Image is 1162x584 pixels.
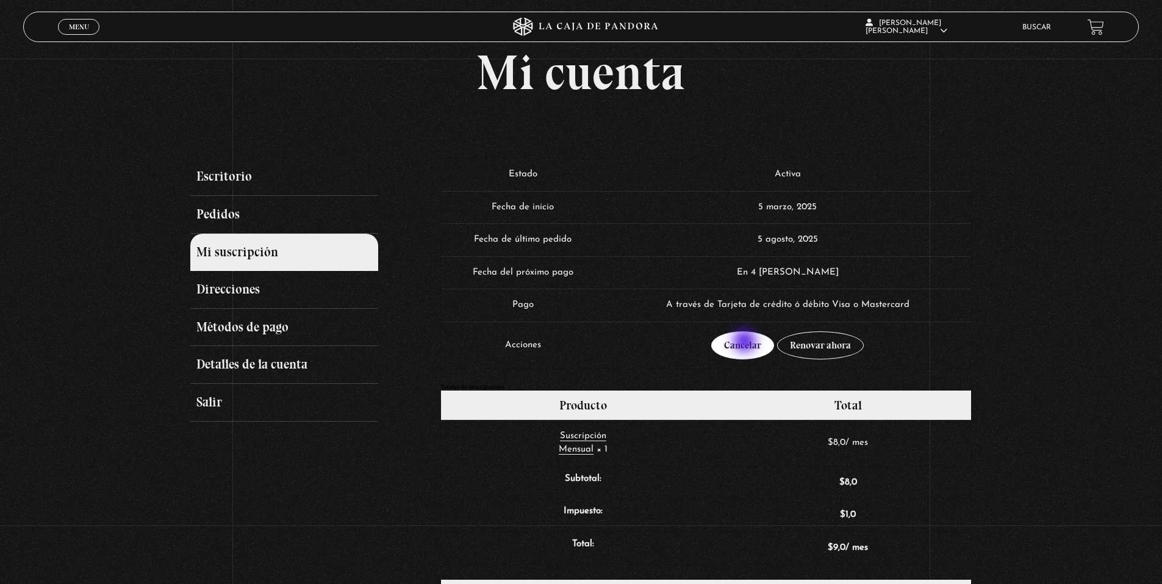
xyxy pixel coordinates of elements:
span: Suscripción [560,431,606,441]
a: Buscar [1022,24,1051,31]
span: $ [840,510,845,519]
th: Producto [441,391,725,420]
a: Renovar ahora [777,331,864,359]
td: Acciones [441,322,604,369]
a: Direcciones [190,271,378,309]
a: Salir [190,384,378,422]
a: Detalles de la cuenta [190,346,378,384]
span: A través de Tarjeta de crédito ó débito Visa o Mastercard [666,300,909,309]
a: Métodos de pago [190,309,378,347]
td: En 4 [PERSON_NAME] [604,256,970,289]
td: Fecha del próximo pago [441,256,604,289]
span: [PERSON_NAME] [PERSON_NAME] [866,20,947,35]
td: / mes [725,420,971,466]
td: Activa [604,159,970,191]
strong: × 1 [597,445,608,454]
td: / mes [725,532,971,564]
span: $ [828,438,833,447]
td: Estado [441,159,604,191]
td: 5 agosto, 2025 [604,223,970,256]
td: Pago [441,289,604,322]
span: $ [839,478,845,487]
a: Escritorio [190,158,378,196]
th: Total: [441,532,725,564]
span: Cerrar [65,34,93,42]
h2: Totales de suscripciones [440,384,972,390]
a: Pedidos [190,196,378,234]
span: 8,0 [828,438,845,447]
th: Total [725,391,971,420]
th: Impuesto: [441,499,725,532]
nav: Páginas de cuenta [190,158,425,421]
a: Mi suscripción [190,234,378,272]
td: Fecha de inicio [441,191,604,224]
h1: Mi cuenta [190,48,971,97]
span: 1,0 [840,510,856,519]
th: Subtotal: [441,466,725,499]
td: 5 marzo, 2025 [604,191,970,224]
a: View your shopping cart [1088,19,1104,35]
a: Suscripción Mensual [559,431,606,455]
span: Menu [69,23,89,31]
span: 8,0 [839,478,857,487]
span: $ [828,543,833,552]
td: Fecha de último pedido [441,223,604,256]
span: 9,0 [828,543,845,552]
a: Cancelar [711,331,774,359]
